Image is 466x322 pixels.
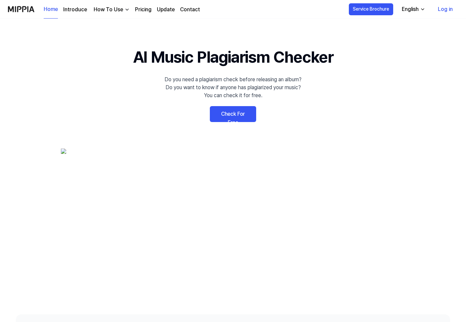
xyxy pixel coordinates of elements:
button: English [396,3,429,16]
a: Update [157,6,175,14]
button: How To Use [92,6,130,14]
a: Check For Free [210,106,256,122]
button: Service Brochure [349,3,393,15]
a: Home [44,0,58,19]
img: main Image [61,149,405,288]
a: Contact [180,6,200,14]
a: Introduce [63,6,87,14]
div: How To Use [92,6,124,14]
h1: AI Music Plagiarism Checker [133,45,333,69]
img: down [124,7,130,12]
div: Do you need a plagiarism check before releasing an album? Do you want to know if anyone has plagi... [164,76,302,99]
a: Pricing [135,6,152,14]
div: English [400,5,420,13]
